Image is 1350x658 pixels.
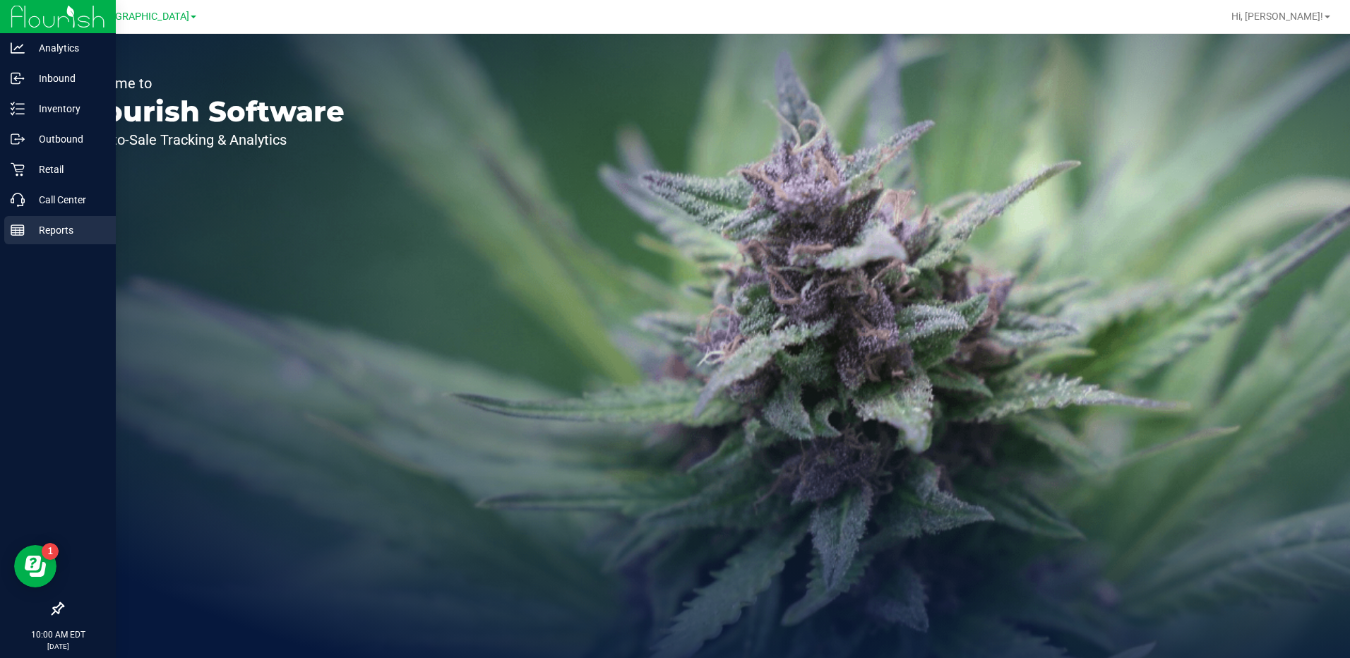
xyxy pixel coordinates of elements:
[25,161,109,178] p: Retail
[1231,11,1323,22] span: Hi, [PERSON_NAME]!
[25,100,109,117] p: Inventory
[25,131,109,148] p: Outbound
[6,628,109,641] p: 10:00 AM EDT
[25,70,109,87] p: Inbound
[76,133,345,147] p: Seed-to-Sale Tracking & Analytics
[25,191,109,208] p: Call Center
[76,97,345,126] p: Flourish Software
[11,102,25,116] inline-svg: Inventory
[76,76,345,90] p: Welcome to
[42,543,59,560] iframe: Resource center unread badge
[11,132,25,146] inline-svg: Outbound
[25,222,109,239] p: Reports
[11,223,25,237] inline-svg: Reports
[6,641,109,652] p: [DATE]
[11,41,25,55] inline-svg: Analytics
[92,11,189,23] span: [GEOGRAPHIC_DATA]
[11,71,25,85] inline-svg: Inbound
[25,40,109,56] p: Analytics
[11,193,25,207] inline-svg: Call Center
[11,162,25,177] inline-svg: Retail
[14,545,56,587] iframe: Resource center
